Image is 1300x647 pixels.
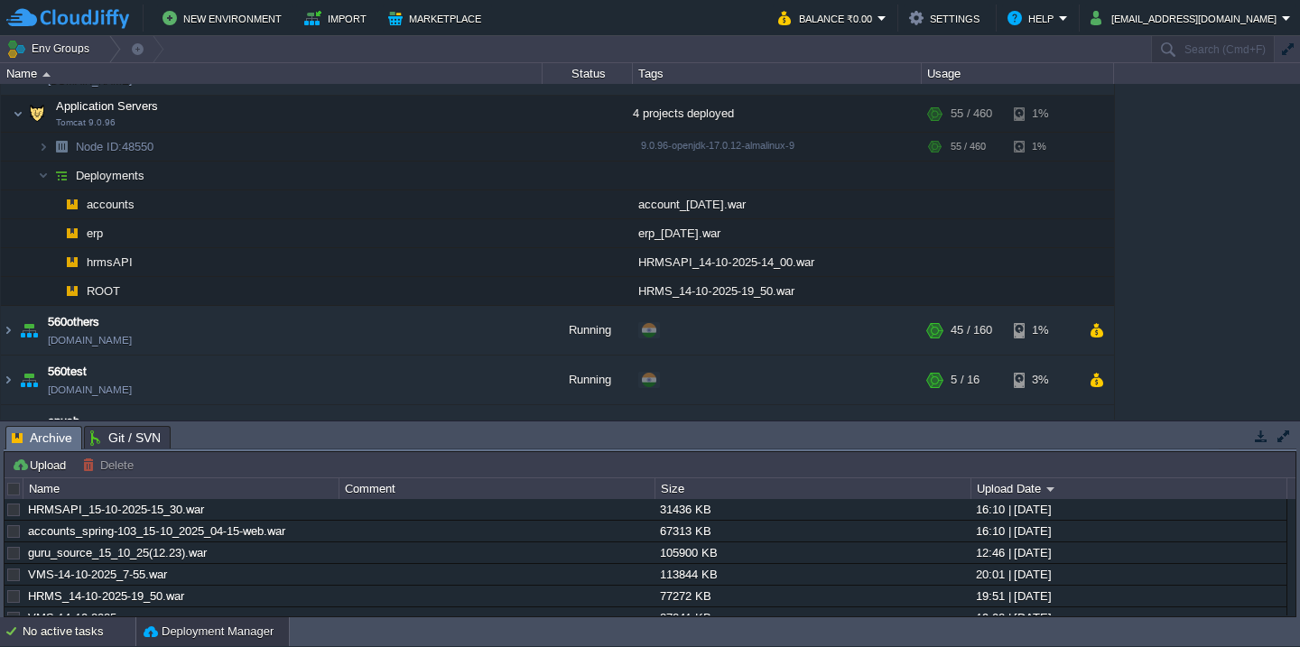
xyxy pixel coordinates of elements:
[16,356,42,404] img: AMDAwAAAACH5BAEAAAAALAAAAAABAAEAAAICRAEAOw==
[951,356,980,404] div: 5 / 16
[1091,7,1282,29] button: [EMAIL_ADDRESS][DOMAIN_NAME]
[1,356,15,404] img: AMDAwAAAACH5BAEAAAAALAAAAAABAAEAAAICRAEAOw==
[971,586,1286,606] div: 19:51 | [DATE]
[1007,7,1059,29] button: Help
[304,7,372,29] button: Import
[85,197,137,212] a: accounts
[60,277,85,305] img: AMDAwAAAACH5BAEAAAAALAAAAAABAAEAAAICRAEAOw==
[54,98,161,114] span: Application Servers
[48,331,132,349] a: [DOMAIN_NAME]
[1,405,15,454] img: AMDAwAAAACH5BAEAAAAALAAAAAABAAEAAAICRAEAOw==
[49,162,74,189] img: AMDAwAAAACH5BAEAAAAALAAAAAABAAEAAAICRAEAOw==
[778,7,877,29] button: Balance ₹0.00
[655,521,970,541] div: 67313 KB
[1014,356,1072,404] div: 3%
[162,7,287,29] button: New Environment
[1,306,15,355] img: AMDAwAAAACH5BAEAAAAALAAAAAABAAEAAAICRAEAOw==
[543,306,633,355] div: Running
[85,226,106,241] a: erp
[48,412,79,430] a: epush
[16,306,42,355] img: AMDAwAAAACH5BAEAAAAALAAAAAABAAEAAAICRAEAOw==
[951,96,992,132] div: 55 / 460
[951,133,986,161] div: 55 / 460
[388,7,487,29] button: Marketplace
[16,405,42,454] img: AMDAwAAAACH5BAEAAAAALAAAAAABAAEAAAICRAEAOw==
[54,99,161,113] a: Application ServersTomcat 9.0.96
[82,457,139,473] button: Delete
[28,546,207,559] a: guru_source_15_10_25(12.23).war
[951,306,992,355] div: 45 / 160
[13,96,23,132] img: AMDAwAAAACH5BAEAAAAALAAAAAABAAEAAAICRAEAOw==
[56,117,116,128] span: Tomcat 9.0.96
[49,219,60,247] img: AMDAwAAAACH5BAEAAAAALAAAAAABAAEAAAICRAEAOw==
[49,190,60,218] img: AMDAwAAAACH5BAEAAAAALAAAAAABAAEAAAICRAEAOw==
[38,133,49,161] img: AMDAwAAAACH5BAEAAAAALAAAAAABAAEAAAICRAEAOw==
[23,617,135,646] div: No active tasks
[951,405,992,454] div: 33 / 340
[60,248,85,276] img: AMDAwAAAACH5BAEAAAAALAAAAAABAAEAAAICRAEAOw==
[6,7,129,30] img: CloudJiffy
[12,427,72,449] span: Archive
[971,521,1286,541] div: 16:10 | [DATE]
[12,457,71,473] button: Upload
[633,219,922,247] div: erp_[DATE].war
[76,140,122,153] span: Node ID:
[38,162,49,189] img: AMDAwAAAACH5BAEAAAAALAAAAAABAAEAAAICRAEAOw==
[655,586,970,606] div: 77272 KB
[48,313,99,331] a: 560others
[60,190,85,218] img: AMDAwAAAACH5BAEAAAAALAAAAAABAAEAAAICRAEAOw==
[49,277,60,305] img: AMDAwAAAACH5BAEAAAAALAAAAAABAAEAAAICRAEAOw==
[655,607,970,628] div: 87241 KB
[90,427,161,448] span: Git / SVN
[28,524,285,538] a: accounts_spring-103_15-10_2025_04-15-web.war
[543,63,632,84] div: Status
[1014,306,1072,355] div: 1%
[74,139,156,154] a: Node ID:48550
[28,503,204,516] a: HRMSAPI_15-10-2025-15_30.war
[49,133,74,161] img: AMDAwAAAACH5BAEAAAAALAAAAAABAAEAAAICRAEAOw==
[1014,96,1072,132] div: 1%
[28,568,167,581] a: VMS-14-10-2025_7-55.war
[48,381,132,399] a: [DOMAIN_NAME]
[655,542,970,563] div: 105900 KB
[633,248,922,276] div: HRMSAPI_14-10-2025-14_00.war
[923,63,1113,84] div: Usage
[48,363,87,381] a: 560test
[1014,133,1072,161] div: 1%
[971,607,1286,628] div: 19:02 | [DATE]
[909,7,985,29] button: Settings
[49,248,60,276] img: AMDAwAAAACH5BAEAAAAALAAAAAABAAEAAAICRAEAOw==
[74,168,147,183] a: Deployments
[641,140,794,151] span: 9.0.96-openjdk-17.0.12-almalinux-9
[28,611,138,624] a: VMS-14-10-2025.war
[972,478,1286,499] div: Upload Date
[655,564,970,585] div: 113844 KB
[655,499,970,520] div: 31436 KB
[85,283,123,299] a: ROOT
[633,190,922,218] div: account_[DATE].war
[6,36,96,61] button: Env Groups
[971,542,1286,563] div: 12:46 | [DATE]
[24,96,50,132] img: AMDAwAAAACH5BAEAAAAALAAAAAABAAEAAAICRAEAOw==
[24,478,339,499] div: Name
[656,478,970,499] div: Size
[543,356,633,404] div: Running
[85,254,135,270] a: hrmsAPI
[2,63,542,84] div: Name
[971,499,1286,520] div: 16:10 | [DATE]
[42,72,51,77] img: AMDAwAAAACH5BAEAAAAALAAAAAABAAEAAAICRAEAOw==
[1014,405,1072,454] div: 18%
[543,405,633,454] div: Running
[74,139,156,154] span: 48550
[28,589,184,603] a: HRMS_14-10-2025-19_50.war
[971,564,1286,585] div: 20:01 | [DATE]
[60,219,85,247] img: AMDAwAAAACH5BAEAAAAALAAAAAABAAEAAAICRAEAOw==
[633,277,922,305] div: HRMS_14-10-2025-19_50.war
